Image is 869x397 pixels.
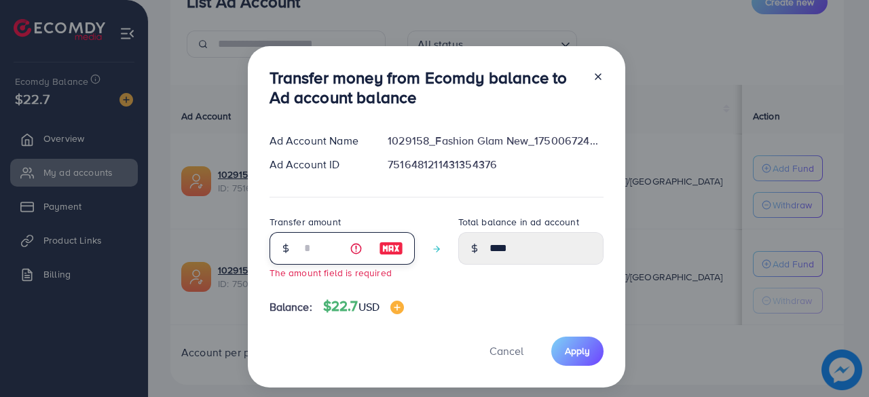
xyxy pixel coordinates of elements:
[270,68,582,107] h3: Transfer money from Ecomdy balance to Ad account balance
[270,215,341,229] label: Transfer amount
[390,301,404,314] img: image
[565,344,590,358] span: Apply
[551,337,604,366] button: Apply
[473,337,540,366] button: Cancel
[323,298,404,315] h4: $22.7
[259,133,377,149] div: Ad Account Name
[458,215,579,229] label: Total balance in ad account
[489,343,523,358] span: Cancel
[377,133,614,149] div: 1029158_Fashion Glam New_1750067246612
[270,299,312,315] span: Balance:
[358,299,380,314] span: USD
[379,240,403,257] img: image
[259,157,377,172] div: Ad Account ID
[377,157,614,172] div: 7516481211431354376
[270,266,392,279] small: The amount field is required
